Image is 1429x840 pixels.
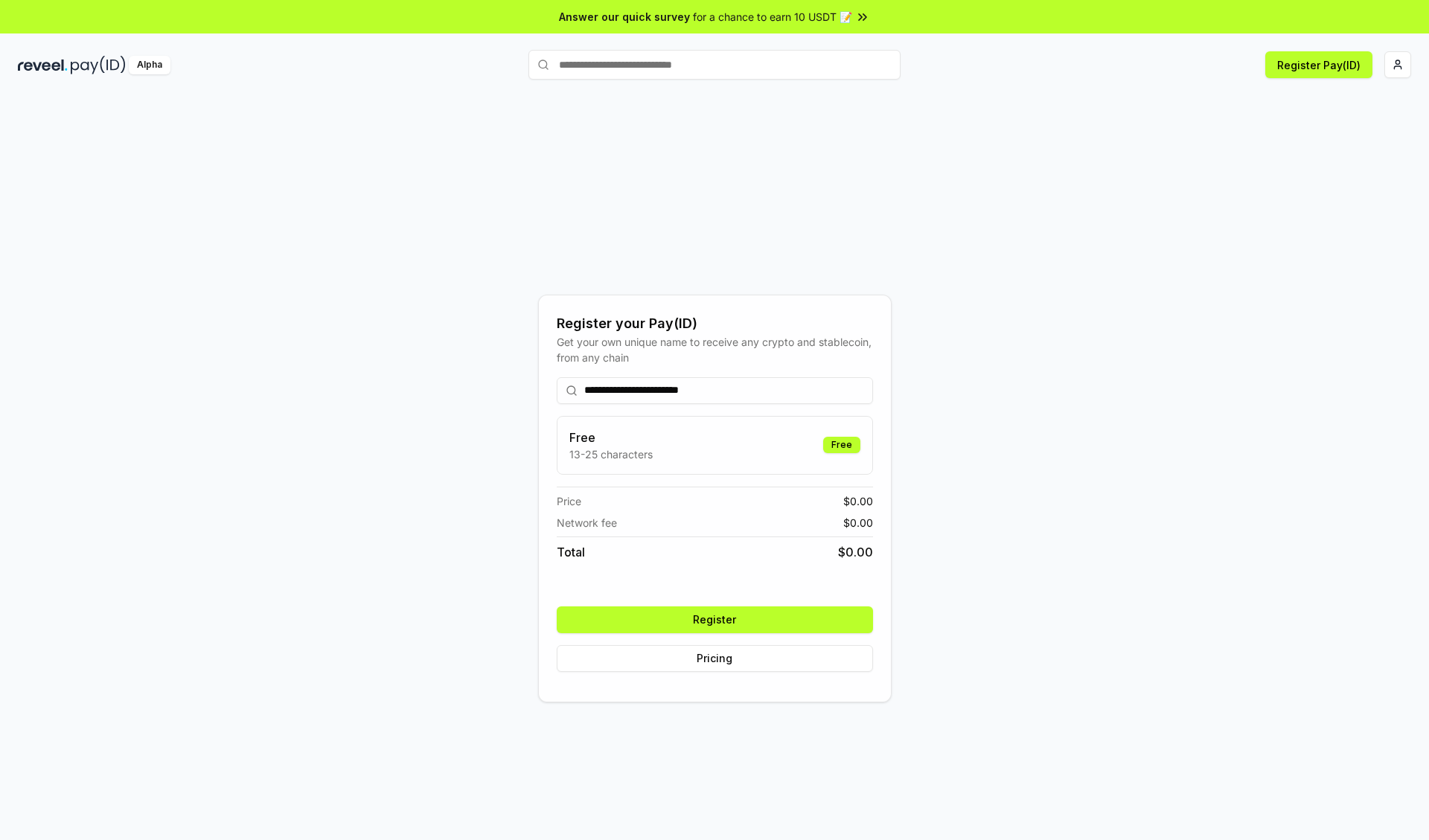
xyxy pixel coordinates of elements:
[557,334,873,365] div: Get your own unique name to receive any crypto and stablecoin, from any chain
[823,437,860,453] div: Free
[559,9,690,25] span: Answer our quick survey
[557,515,617,530] span: Network fee
[557,606,873,633] button: Register
[843,515,873,530] span: $ 0.00
[557,645,873,672] button: Pricing
[557,493,581,509] span: Price
[1265,51,1372,78] button: Register Pay(ID)
[71,56,126,74] img: pay_id
[18,56,68,74] img: reveel_dark
[129,56,170,74] div: Alpha
[569,446,653,462] p: 13-25 characters
[557,313,873,334] div: Register your Pay(ID)
[569,429,653,446] h3: Free
[838,543,873,561] span: $ 0.00
[693,9,852,25] span: for a chance to earn 10 USDT 📝
[557,543,585,561] span: Total
[843,493,873,509] span: $ 0.00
